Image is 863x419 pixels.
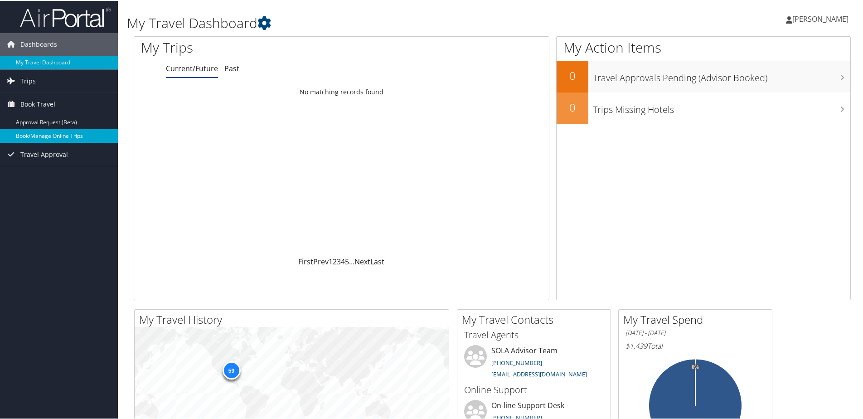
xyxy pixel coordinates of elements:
img: airportal-logo.png [20,6,111,27]
h1: My Action Items [557,37,850,56]
tspan: 0% [692,364,699,369]
h2: 0 [557,67,588,83]
span: $1,439 [625,340,647,350]
h1: My Trips [141,37,369,56]
h3: Travel Agents [464,328,604,341]
span: Travel Approval [20,142,68,165]
a: 3 [337,256,341,266]
h3: Travel Approvals Pending (Advisor Booked) [593,66,850,83]
h2: My Travel History [139,311,449,326]
a: [PHONE_NUMBER] [491,358,542,366]
div: 59 [222,361,240,379]
h2: My Travel Spend [623,311,772,326]
a: Current/Future [166,63,218,73]
td: No matching records found [134,83,549,99]
h3: Online Support [464,383,604,395]
h3: Trips Missing Hotels [593,98,850,115]
a: [EMAIL_ADDRESS][DOMAIN_NAME] [491,369,587,377]
a: Past [224,63,239,73]
a: 2 [333,256,337,266]
a: Prev [313,256,329,266]
span: Book Travel [20,92,55,115]
a: 5 [345,256,349,266]
span: [PERSON_NAME] [792,13,848,23]
span: Trips [20,69,36,92]
a: 4 [341,256,345,266]
h6: [DATE] - [DATE] [625,328,765,336]
h6: Total [625,340,765,350]
span: Dashboards [20,32,57,55]
a: First [298,256,313,266]
a: Last [370,256,384,266]
h1: My Travel Dashboard [127,13,614,32]
a: Next [354,256,370,266]
span: … [349,256,354,266]
h2: 0 [557,99,588,114]
a: 0Trips Missing Hotels [557,92,850,123]
li: SOLA Advisor Team [460,344,608,381]
h2: My Travel Contacts [462,311,611,326]
a: 1 [329,256,333,266]
a: 0Travel Approvals Pending (Advisor Booked) [557,60,850,92]
a: [PERSON_NAME] [786,5,858,32]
